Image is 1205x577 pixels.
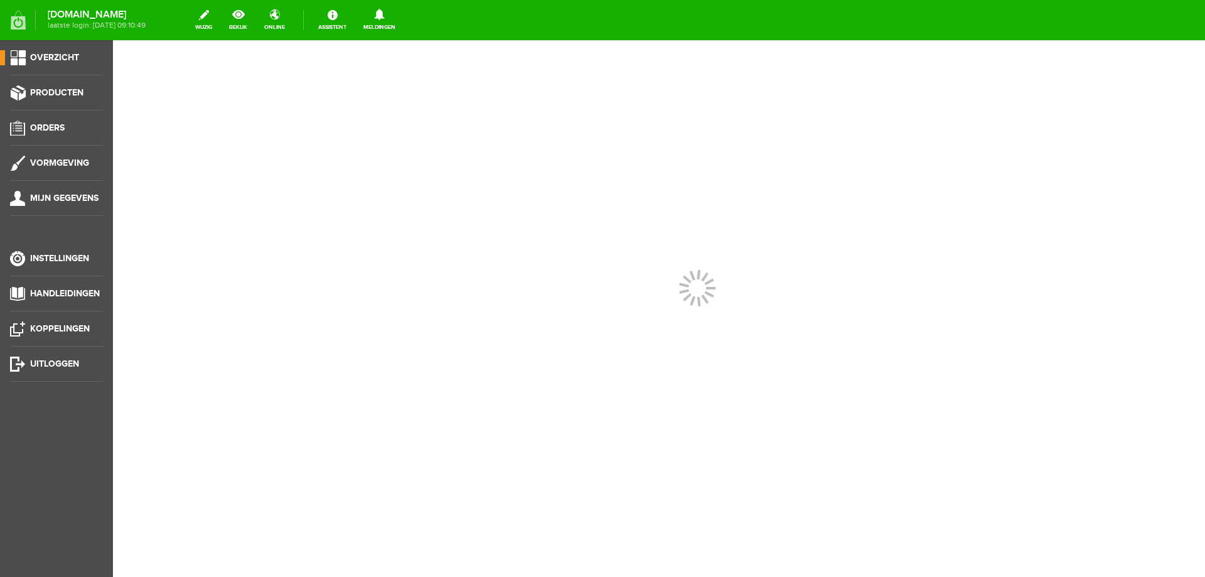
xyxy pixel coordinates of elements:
a: online [257,6,292,34]
span: Uitloggen [30,359,79,369]
span: Overzicht [30,52,79,63]
span: Orders [30,122,65,133]
span: Vormgeving [30,158,89,168]
span: laatste login: [DATE] 09:10:49 [48,22,146,29]
a: Assistent [311,6,354,34]
a: bekijk [222,6,255,34]
strong: [DOMAIN_NAME] [48,11,146,18]
a: Meldingen [356,6,403,34]
span: Mijn gegevens [30,193,99,203]
span: Koppelingen [30,323,90,334]
span: Instellingen [30,253,89,264]
span: Producten [30,87,83,98]
a: wijzig [188,6,220,34]
span: Handleidingen [30,288,100,299]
